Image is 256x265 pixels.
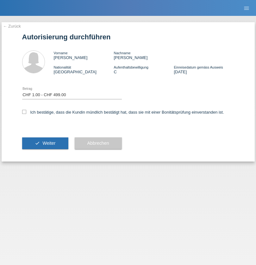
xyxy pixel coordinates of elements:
[240,6,253,10] a: menu
[22,33,234,41] h1: Autorisierung durchführen
[54,50,114,60] div: [PERSON_NAME]
[3,24,21,29] a: ← Zurück
[54,65,71,69] span: Nationalität
[22,137,68,149] button: check Weiter
[54,65,114,74] div: [GEOGRAPHIC_DATA]
[114,50,174,60] div: [PERSON_NAME]
[87,141,109,146] span: Abbrechen
[114,51,130,55] span: Nachname
[243,5,250,11] i: menu
[35,141,40,146] i: check
[54,51,68,55] span: Vorname
[75,137,122,149] button: Abbrechen
[114,65,148,69] span: Aufenthaltsbewilligung
[22,110,224,115] label: Ich bestätige, dass die Kundin mündlich bestätigt hat, dass sie mit einer Bonitätsprüfung einvers...
[114,65,174,74] div: C
[174,65,234,74] div: [DATE]
[174,65,223,69] span: Einreisedatum gemäss Ausweis
[42,141,55,146] span: Weiter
